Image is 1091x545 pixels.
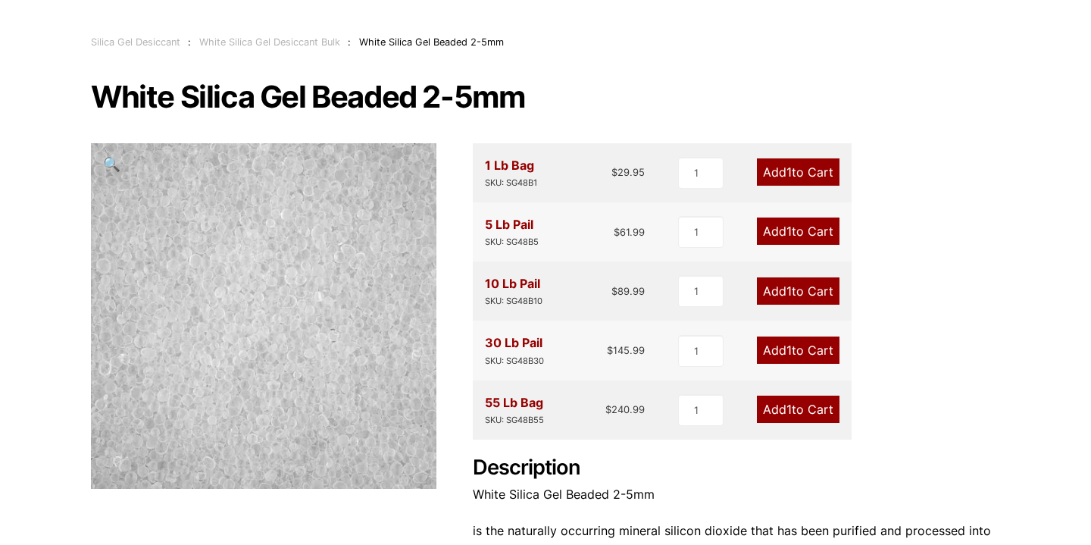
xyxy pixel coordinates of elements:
span: : [188,36,191,48]
span: $ [605,403,611,415]
a: Add1to Cart [757,337,839,364]
div: SKU: SG48B55 [485,413,544,428]
div: SKU: SG48B10 [485,294,542,309]
a: View full-screen image gallery [91,143,133,185]
span: 1 [786,283,792,299]
bdi: 29.95 [611,166,645,178]
div: 55 Lb Bag [485,393,544,428]
span: $ [611,166,617,178]
span: 1 [786,224,792,239]
span: : [348,36,351,48]
span: 1 [786,164,792,180]
div: 30 Lb Pail [485,333,544,368]
span: 1 [786,402,792,417]
a: Add1to Cart [757,396,839,423]
h2: Description [473,456,1000,481]
div: SKU: SG48B30 [485,354,544,368]
a: White Silica Gel Desiccant Bulk [199,36,340,48]
span: $ [607,344,613,356]
div: 1 Lb Bag [485,155,537,190]
a: Add1to Cart [757,158,839,186]
bdi: 240.99 [605,403,645,415]
bdi: 145.99 [607,344,645,356]
a: Add1to Cart [757,277,839,305]
span: $ [611,285,617,297]
span: 🔍 [103,155,120,172]
div: 5 Lb Pail [485,215,539,249]
bdi: 61.99 [614,226,645,238]
span: $ [614,226,620,238]
div: 10 Lb Pail [485,274,542,309]
span: White Silica Gel Beaded 2-5mm [359,36,504,48]
div: SKU: SG48B1 [485,176,537,190]
a: Add1to Cart [757,218,839,245]
p: White Silica Gel Beaded 2-5mm [473,484,1000,505]
span: 1 [786,343,792,358]
a: Silica Gel Desiccant [91,36,180,48]
bdi: 89.99 [611,285,645,297]
h1: White Silica Gel Beaded 2-5mm [91,81,1000,113]
div: SKU: SG48B5 [485,235,539,249]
